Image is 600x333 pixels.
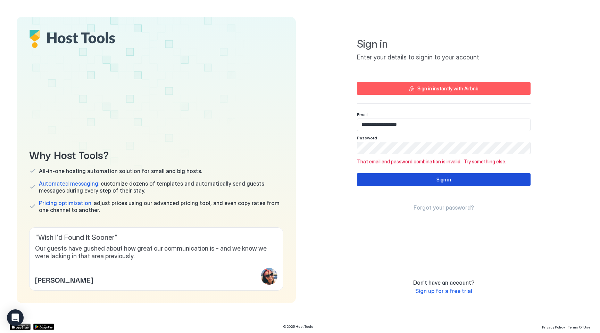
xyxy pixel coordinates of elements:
button: Sign in instantly with Airbnb [357,82,531,95]
a: Forgot your password? [414,204,474,211]
span: Our guests have gushed about how great our communication is - and we know we were lacking in that... [35,245,277,260]
div: Sign in instantly with Airbnb [417,85,478,92]
span: That email and password combination is invalid. Try something else. [357,159,531,165]
span: Pricing optimization: [39,200,92,206]
div: profile [261,268,277,285]
span: Terms Of Use [568,325,590,329]
span: Automated messaging: [39,180,99,187]
span: Password [357,135,377,140]
span: Privacy Policy [542,325,565,329]
a: App Store [10,324,31,330]
a: Google Play Store [33,324,54,330]
input: Input Field [357,142,530,154]
span: Why Host Tools? [29,146,283,162]
a: Privacy Policy [542,323,565,330]
span: adjust prices using our advanced pricing tool, and even copy rates from one channel to another. [39,200,283,213]
button: Sign in [357,173,531,186]
span: customize dozens of templates and automatically send guests messages during every step of their s... [39,180,283,194]
span: [PERSON_NAME] [35,274,93,285]
div: Open Intercom Messenger [7,309,24,326]
span: " Wish I'd Found It Sooner " [35,233,277,242]
span: © 2025 Host Tools [283,324,313,329]
span: All-in-one hosting automation solution for small and big hosts. [39,168,202,174]
a: Sign up for a free trial [415,287,472,295]
span: Email [357,112,368,117]
span: Sign up for a free trial [415,287,472,294]
span: Don't have an account? [413,279,474,286]
input: Input Field [357,119,530,131]
div: Sign in [436,176,451,183]
span: Sign in [357,38,531,51]
span: Enter your details to signin to your account [357,54,531,62]
a: Terms Of Use [568,323,590,330]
